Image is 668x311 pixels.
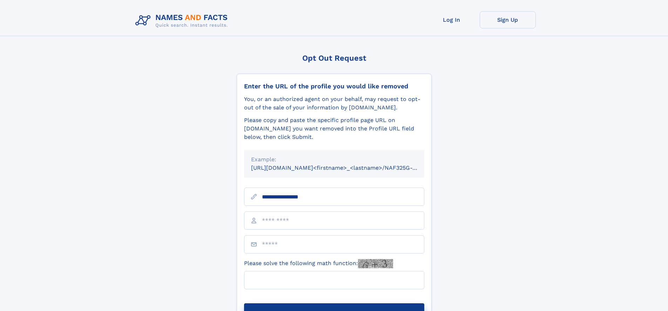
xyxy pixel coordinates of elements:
a: Log In [424,11,480,28]
div: Opt Out Request [237,54,432,62]
label: Please solve the following math function: [244,259,393,268]
div: Please copy and paste the specific profile page URL on [DOMAIN_NAME] you want removed into the Pr... [244,116,424,141]
img: Logo Names and Facts [133,11,234,30]
a: Sign Up [480,11,536,28]
div: You, or an authorized agent on your behalf, may request to opt-out of the sale of your informatio... [244,95,424,112]
small: [URL][DOMAIN_NAME]<firstname>_<lastname>/NAF325G-xxxxxxxx [251,164,438,171]
div: Example: [251,155,417,164]
div: Enter the URL of the profile you would like removed [244,82,424,90]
